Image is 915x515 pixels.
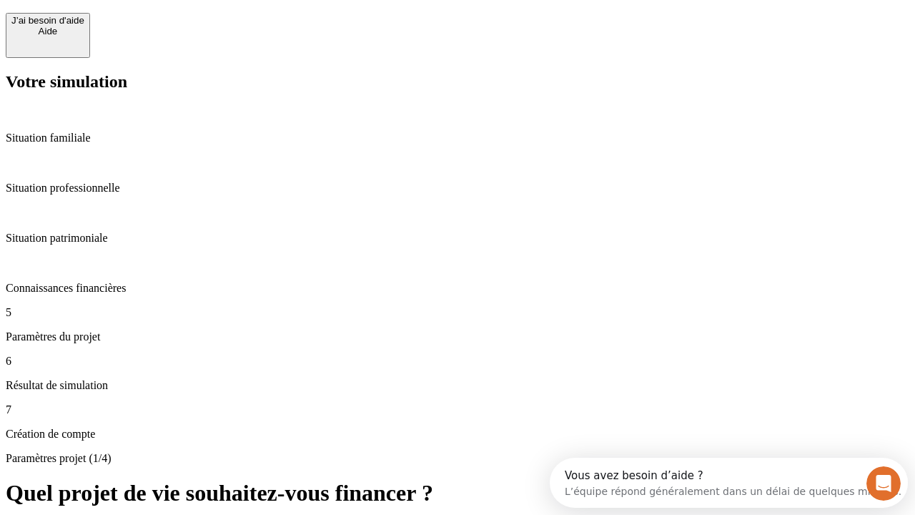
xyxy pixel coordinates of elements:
[15,24,352,39] div: L’équipe répond généralement dans un délai de quelques minutes.
[550,458,908,508] iframe: Intercom live chat discovery launcher
[6,6,394,45] div: Ouvrir le Messenger Intercom
[15,12,352,24] div: Vous avez besoin d’aide ?
[6,13,90,58] button: J’ai besoin d'aideAide
[6,306,909,319] p: 5
[6,132,909,144] p: Situation familiale
[6,182,909,195] p: Situation professionnelle
[866,466,901,501] iframe: Intercom live chat
[11,26,84,36] div: Aide
[6,330,909,343] p: Paramètres du projet
[6,232,909,245] p: Situation patrimoniale
[6,355,909,368] p: 6
[6,72,909,92] h2: Votre simulation
[6,452,909,465] p: Paramètres projet (1/4)
[11,15,84,26] div: J’ai besoin d'aide
[6,428,909,441] p: Création de compte
[6,403,909,416] p: 7
[6,282,909,295] p: Connaissances financières
[6,480,909,506] h1: Quel projet de vie souhaitez-vous financer ?
[6,379,909,392] p: Résultat de simulation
